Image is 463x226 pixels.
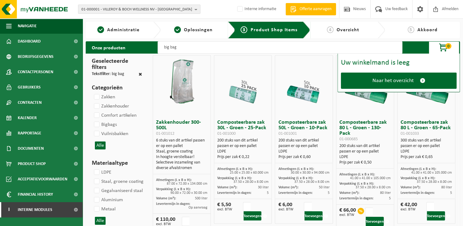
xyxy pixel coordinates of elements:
button: Toevoegen [427,211,445,220]
button: 01-000001 - VILLEROY & BOCH WELLNESS NV - [GEOGRAPHIC_DATA] [78,5,200,14]
span: Volume (m³): [339,191,359,195]
span: 30.00 x 30.00 x 94.000 cm [291,171,330,175]
div: Prijs per zak € 0,65 [401,154,452,160]
label: Zakken [93,92,115,102]
div: 300 stuks van dit artikel passen er op een pallet [401,138,452,160]
a: Naar het overzicht [341,73,457,89]
input: 1 [365,208,373,217]
div: € 42,00 [401,202,417,211]
h3: Categorieën [92,83,142,92]
span: Kalender [18,110,37,126]
span: Naar het overzicht [372,77,414,84]
div: Selectieve inzameling van diverse afvalstromen [156,160,207,171]
span: 37.50 x 28.00 x 8.00 cm [233,180,268,184]
span: Op aanvraag [189,206,207,209]
span: 90.00 x 72.00 x 30.00 cm [170,191,207,195]
span: excl. BTW [217,208,232,211]
span: Verpakking (L x B x H): [278,176,313,180]
span: 37.50 x 28.00 x 8.00 cm [356,186,391,189]
span: 1 [97,26,104,33]
label: Comfort artikelen [93,111,136,120]
span: 80 liter [441,186,452,189]
span: Tekstfilter [92,72,110,76]
span: Dashboard [18,34,41,49]
span: 5 [267,191,268,195]
span: Documenten [18,141,44,156]
span: Acceptatievoorwaarden [18,171,67,187]
a: 5Akkoord [388,26,457,34]
img: 01-001001 [278,55,330,107]
label: Bigbags [93,120,117,129]
button: Alle [95,141,106,149]
label: Staal, groene coating [93,177,144,186]
input: Zoeken [158,41,402,54]
span: 01-001012 [156,131,174,136]
div: Staal, groene coating [156,149,207,154]
span: Interne modules [18,202,52,217]
h3: Zakkenhouder 300-500L [156,120,207,136]
div: € 5,50 [217,202,232,211]
span: Levertermijn in dagen: [278,191,312,195]
span: Volume (m³): [278,186,298,189]
span: excl. BTW [156,222,175,226]
span: 37.50 x 28.00 x 8.00 cm [417,180,452,184]
span: Volume (m³): [401,186,420,189]
div: € 110,00 [156,217,175,226]
span: 30 liter [258,186,268,189]
span: Contracten [18,95,42,110]
span: 87.00 x 72.00 x 134.000 cm [167,182,207,186]
h3: Materiaaltype [92,159,142,168]
a: 1Administratie [89,26,148,34]
span: 01-001000 [217,131,236,136]
label: LDPE [93,168,111,177]
span: Product Shop Items [250,28,297,32]
span: 25.00 x 25.00 x 60.000 cm [230,171,268,175]
span: Akkoord [417,28,438,32]
label: Gegalvaniseerd staal [93,186,143,195]
div: LDPE [339,154,391,160]
h2: Onze producten [86,41,132,54]
label: Zakkenhouder [93,102,129,111]
input: 1 [426,202,434,211]
span: 500 liter [195,197,207,200]
span: Volume (m³): [156,197,176,200]
a: 4Overzicht [313,26,373,34]
div: Uw winkelmand is leeg [341,59,457,66]
span: 01-001033 [401,131,419,136]
label: Vuilnisbakken [93,129,128,138]
span: 01-001001 [278,131,297,136]
div: 200 stuks van dit artikel passen er op een pallet [217,138,269,160]
input: 1 [243,202,251,211]
label: Interne informatie [236,5,276,14]
span: Verpakking (L x B x H): [339,182,374,186]
div: 6 stuks van dit artikel passen er op een pallet [156,138,207,171]
span: 41.00 x 41.00 x 105.000 cm [411,171,452,175]
img: 01-001012 [156,55,208,107]
span: Afmetingen (L x B x H): [278,167,314,171]
div: € 6,00 [278,202,293,211]
span: Volume (m³): [217,186,237,189]
div: LDPE [278,149,330,154]
span: 5 [389,197,391,200]
span: 5 [328,191,330,195]
span: Rapportage [18,126,41,141]
span: Afmetingen (L x B x H): [217,167,253,171]
span: Bedrijfsgegevens [18,49,54,64]
div: Prijs per zak € 0,50 [339,160,391,165]
span: Levertermijn in dagen: [339,197,373,200]
input: 1 [304,202,312,211]
span: excl. BTW [339,213,356,217]
img: 01-001000 [217,55,269,107]
span: 80 liter [380,191,391,195]
a: 2Oplossingen [164,26,223,34]
a: 3Product Shop Items [240,26,298,34]
span: Oplossingen [184,28,213,32]
span: 37.50 x 28.00 x 8.00 cm [294,180,330,184]
button: Alle [95,217,106,225]
span: Afmetingen (L x B x H): [339,173,375,176]
h3: Geselecteerde filters [92,57,142,72]
div: 200 stuks van dit artikel passen er op een pallet [278,138,330,160]
span: Overzicht [337,28,359,32]
span: Levertermijn in dagen: [156,202,190,206]
span: Product Shop [18,156,46,171]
